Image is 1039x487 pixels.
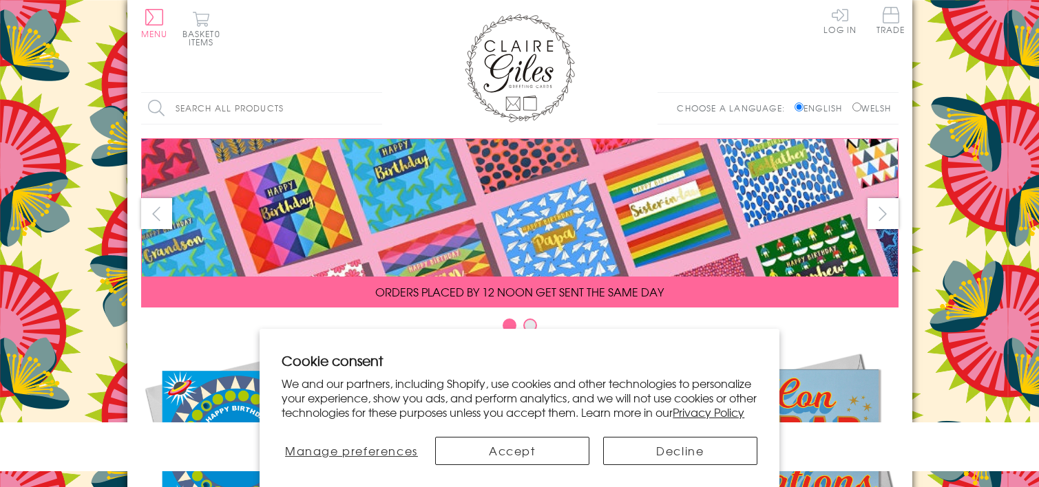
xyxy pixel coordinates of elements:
[877,7,905,34] span: Trade
[823,7,857,34] a: Log In
[795,102,804,111] input: English
[852,102,861,111] input: Welsh
[141,93,382,124] input: Search all products
[141,28,168,40] span: Menu
[868,198,899,229] button: next
[282,351,757,370] h2: Cookie consent
[141,198,172,229] button: prev
[465,14,575,122] img: Claire Giles Greetings Cards
[182,11,220,46] button: Basket0 items
[877,7,905,36] a: Trade
[282,437,421,465] button: Manage preferences
[435,437,589,465] button: Accept
[282,376,757,419] p: We and our partners, including Shopify, use cookies and other technologies to personalize your ex...
[368,93,382,124] input: Search
[503,318,516,332] button: Carousel Page 1 (Current Slide)
[852,102,892,114] label: Welsh
[603,437,757,465] button: Decline
[189,28,220,48] span: 0 items
[677,102,792,114] p: Choose a language:
[673,404,744,420] a: Privacy Policy
[523,318,537,332] button: Carousel Page 2
[285,442,418,459] span: Manage preferences
[795,102,849,114] label: English
[375,283,664,300] span: ORDERS PLACED BY 12 NOON GET SENT THE SAME DAY
[141,318,899,339] div: Carousel Pagination
[141,9,168,38] button: Menu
